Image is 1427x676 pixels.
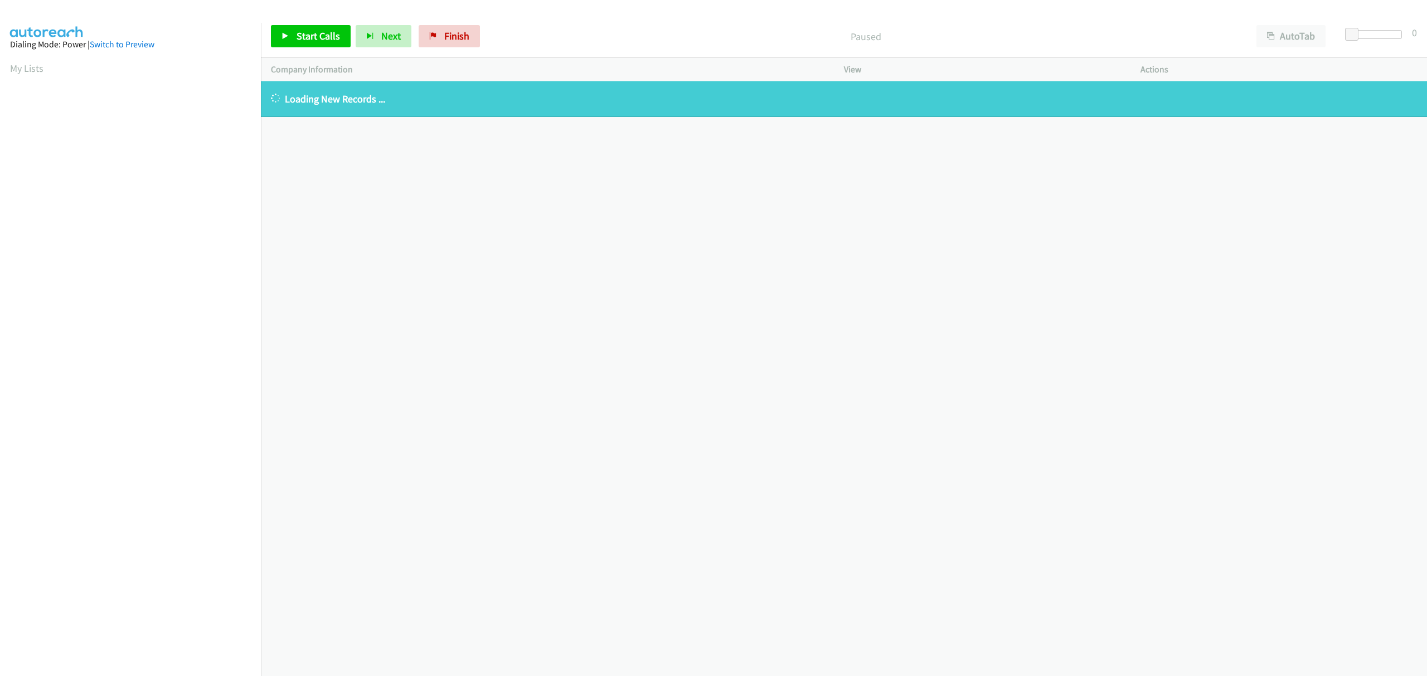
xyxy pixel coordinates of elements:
[271,25,351,47] a: Start Calls
[10,38,251,51] div: Dialing Mode: Power |
[419,25,480,47] a: Finish
[1256,25,1326,47] button: AutoTab
[495,29,1236,44] p: Paused
[444,30,469,42] span: Finish
[297,30,340,42] span: Start Calls
[844,63,1120,76] p: View
[10,86,261,615] iframe: Dialpad
[10,62,43,75] a: My Lists
[1351,30,1402,39] div: Delay between calls (in seconds)
[1140,63,1417,76] p: Actions
[1412,25,1417,40] div: 0
[271,91,1417,106] p: Loading New Records ...
[271,63,824,76] p: Company Information
[90,39,154,50] a: Switch to Preview
[381,30,401,42] span: Next
[356,25,411,47] button: Next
